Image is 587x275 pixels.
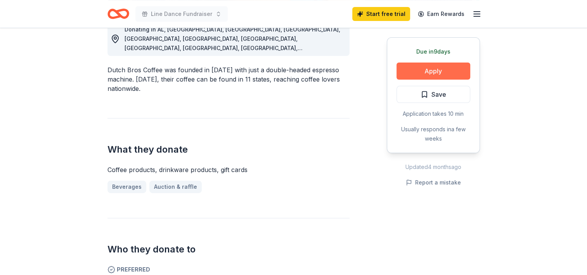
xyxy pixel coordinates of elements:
span: Donating in AL, [GEOGRAPHIC_DATA], [GEOGRAPHIC_DATA], [GEOGRAPHIC_DATA], [GEOGRAPHIC_DATA], [GEOG... [125,26,340,70]
a: Home [107,5,129,23]
div: Usually responds in a few weeks [397,125,470,143]
div: Due in 9 days [397,47,470,56]
a: Beverages [107,181,146,193]
h2: Who they donate to [107,243,350,256]
a: Earn Rewards [413,7,469,21]
div: Updated 4 months ago [387,162,480,172]
button: Line Dance Fundraiser [135,6,228,22]
span: Line Dance Fundraiser [151,9,212,19]
button: Save [397,86,470,103]
button: Apply [397,63,470,80]
span: Save [431,89,446,99]
a: Auction & raffle [149,181,202,193]
span: Preferred [107,265,350,274]
button: Report a mistake [406,178,461,187]
div: Application takes 10 min [397,109,470,118]
div: Dutch Bros Coffee was founded in [DATE] with just a double-headed espresso machine. [DATE], their... [107,65,350,93]
a: Start free trial [352,7,410,21]
h2: What they donate [107,143,350,156]
div: Coffee products, drinkware products, gift cards [107,165,350,174]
